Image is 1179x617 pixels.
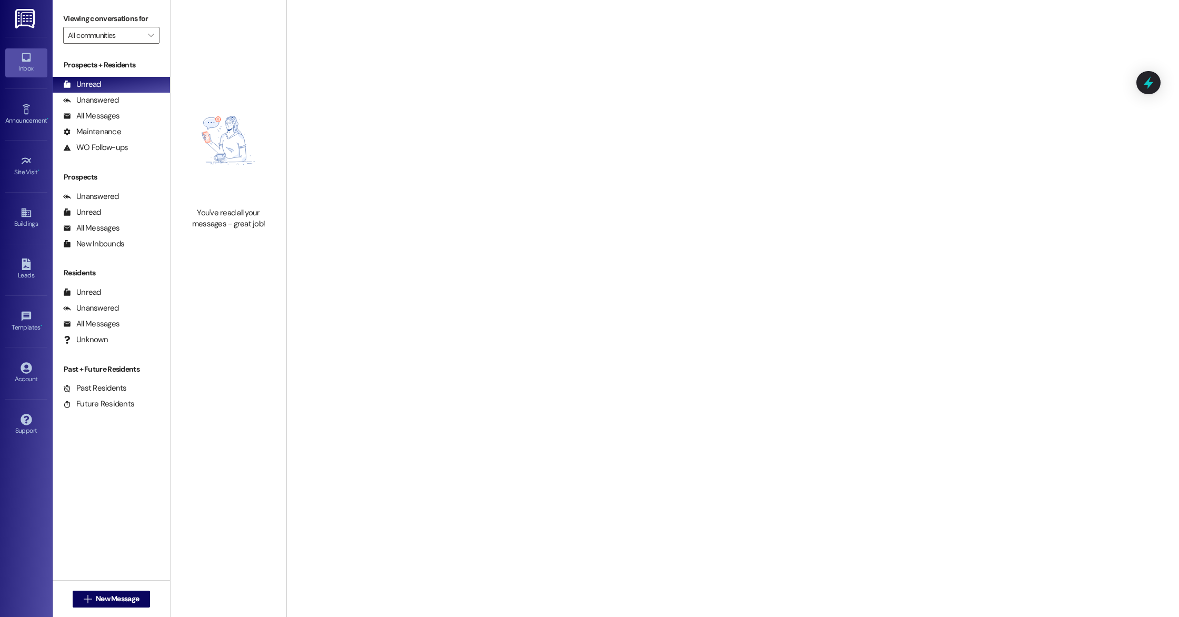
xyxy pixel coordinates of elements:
i:  [84,595,92,603]
img: ResiDesk Logo [15,9,37,28]
span: • [38,167,39,174]
a: Support [5,411,47,439]
label: Viewing conversations for [63,11,159,27]
div: Maintenance [63,126,121,137]
button: New Message [73,591,151,608]
div: Prospects + Residents [53,59,170,71]
div: Unanswered [63,303,119,314]
div: Unread [63,79,101,90]
span: New Message [96,593,139,604]
div: Residents [53,267,170,278]
div: Unknown [63,334,108,345]
div: Future Residents [63,399,134,410]
i:  [148,31,154,39]
div: WO Follow-ups [63,142,128,153]
a: Leads [5,255,47,284]
div: Past Residents [63,383,127,394]
a: Inbox [5,48,47,77]
div: All Messages [63,111,119,122]
div: All Messages [63,319,119,330]
input: All communities [68,27,143,44]
a: Account [5,359,47,387]
div: Unanswered [63,95,119,106]
div: Past + Future Residents [53,364,170,375]
a: Buildings [5,204,47,232]
a: Site Visit • [5,152,47,181]
div: You've read all your messages - great job! [182,207,275,230]
span: • [41,322,42,330]
div: New Inbounds [63,238,124,250]
span: • [47,115,48,123]
div: Unanswered [63,191,119,202]
div: Unread [63,207,101,218]
a: Templates • [5,307,47,336]
div: All Messages [63,223,119,234]
img: empty-state [182,78,275,202]
div: Prospects [53,172,170,183]
div: Unread [63,287,101,298]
